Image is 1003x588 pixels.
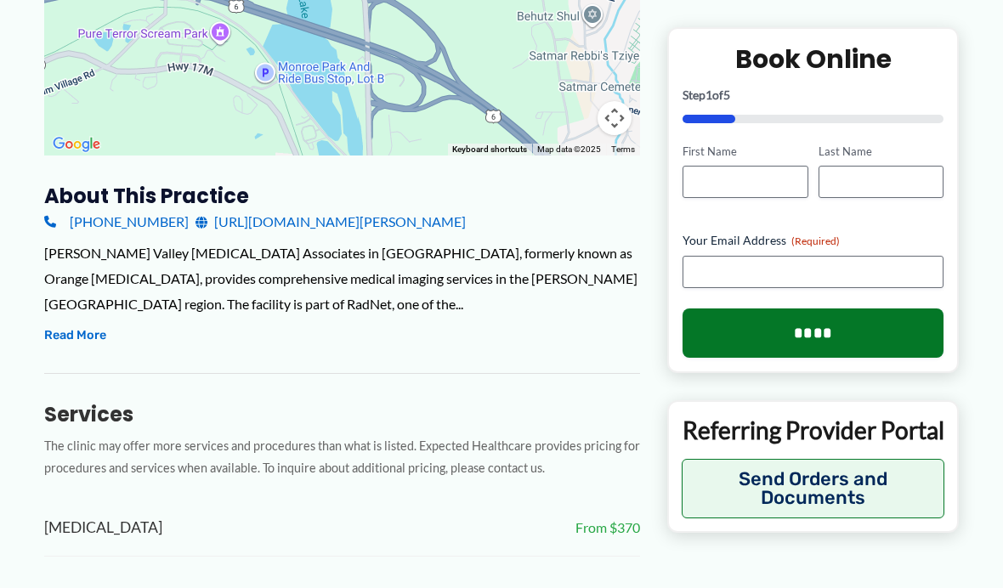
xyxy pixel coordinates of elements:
h3: Services [44,401,640,427]
label: First Name [683,144,807,160]
span: Map data ©2025 [537,144,601,154]
span: From $370 [575,515,640,540]
a: Open this area in Google Maps (opens a new window) [48,133,105,155]
a: [PHONE_NUMBER] [44,209,189,235]
button: Send Orders and Documents [682,459,944,518]
span: 5 [723,88,730,102]
label: Your Email Address [683,233,943,250]
button: Map camera controls [598,101,632,135]
span: [MEDICAL_DATA] [44,514,162,542]
p: The clinic may offer more services and procedures than what is listed. Expected Healthcare provid... [44,435,640,481]
button: Read More [44,325,106,346]
p: Step of [683,89,943,101]
span: 1 [705,88,712,102]
div: [PERSON_NAME] Valley [MEDICAL_DATA] Associates in [GEOGRAPHIC_DATA], formerly known as Orange [ME... [44,240,640,316]
img: Google [48,133,105,155]
h2: Book Online [683,42,943,76]
a: [URL][DOMAIN_NAME][PERSON_NAME] [195,209,466,235]
a: Terms (opens in new tab) [611,144,635,154]
span: (Required) [791,235,840,248]
button: Keyboard shortcuts [452,144,527,155]
h3: About this practice [44,183,640,209]
p: Referring Provider Portal [682,416,944,446]
label: Last Name [819,144,943,160]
